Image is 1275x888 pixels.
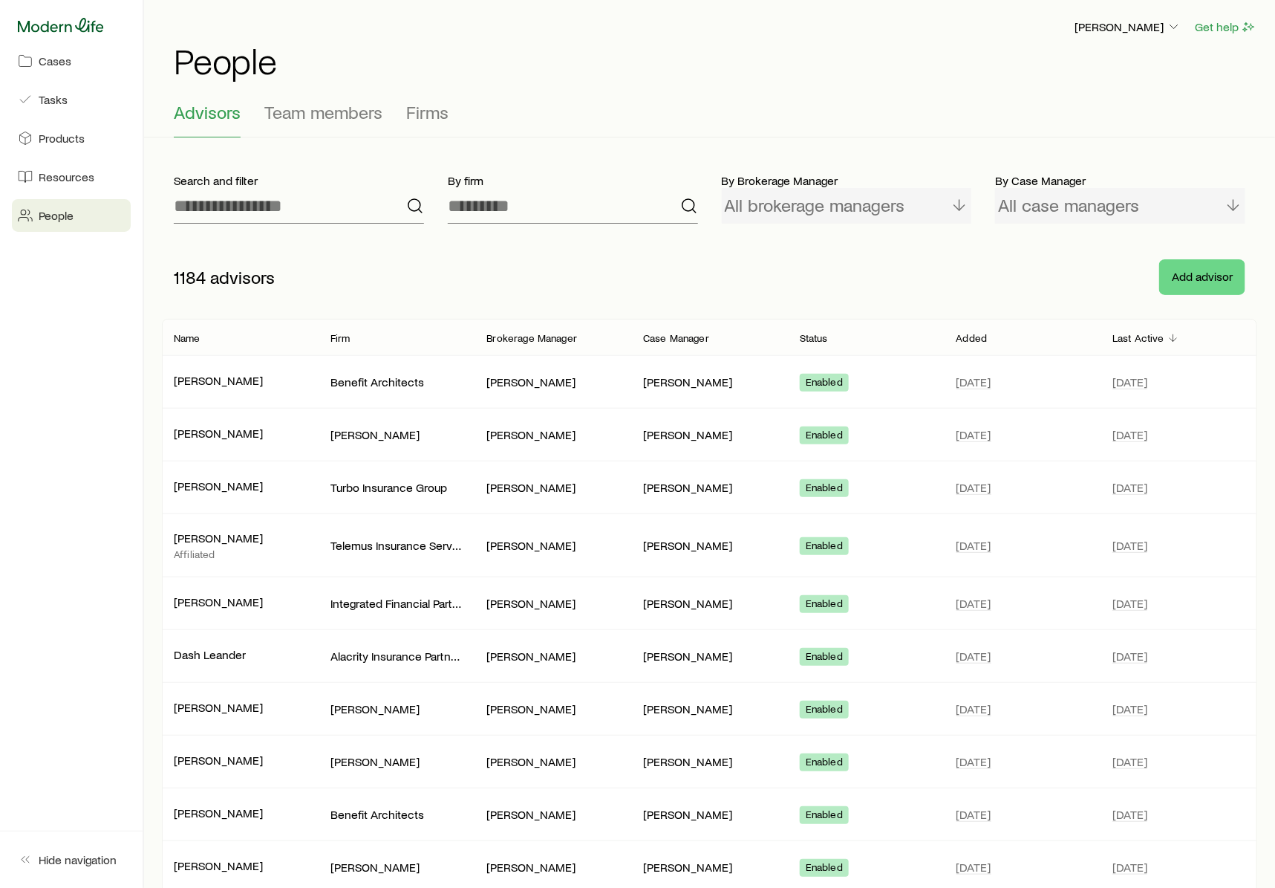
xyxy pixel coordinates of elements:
span: [DATE] [1112,375,1147,389]
div: [PERSON_NAME] [330,701,420,717]
div: [PERSON_NAME] [330,754,420,770]
span: [DATE] [1112,427,1147,442]
a: People [12,199,131,232]
div: [PERSON_NAME] [330,427,420,443]
div: Telemus Insurance Services LLC [330,538,463,554]
p: [PERSON_NAME] [643,807,776,822]
span: Enabled [806,597,843,613]
p: Status [800,332,828,344]
div: [PERSON_NAME] [174,479,263,494]
p: [PERSON_NAME] [486,860,619,875]
button: [PERSON_NAME] [1074,19,1182,36]
span: [DATE] [956,480,991,495]
div: Benefit Architects [330,375,424,390]
p: Brokerage Manager [486,332,577,344]
div: [PERSON_NAME] [174,700,263,716]
span: [DATE] [1112,860,1147,875]
span: Hide navigation [39,852,117,867]
span: Products [39,131,85,146]
span: Enabled [806,756,843,771]
span: Cases [39,54,71,68]
p: [PERSON_NAME] [486,538,619,553]
div: Advisors and team members tabs [174,102,1245,137]
a: Cases [12,45,131,77]
p: [PERSON_NAME] [643,596,776,611]
p: [PERSON_NAME] [1075,19,1181,34]
span: Enabled [806,808,843,824]
p: [PERSON_NAME] [643,701,776,716]
span: [DATE] [956,596,991,611]
p: [PERSON_NAME] [643,860,776,875]
p: [PERSON_NAME] [643,538,776,553]
a: Tasks [12,83,131,116]
p: [PERSON_NAME] [486,427,619,442]
p: [PERSON_NAME] [486,480,619,495]
span: [DATE] [956,860,991,875]
span: Resources [39,169,94,184]
button: Hide navigation [12,843,131,876]
span: [DATE] [1112,701,1147,716]
p: Affiliated [174,548,307,560]
a: Products [12,122,131,155]
p: [PERSON_NAME] [643,754,776,769]
span: [DATE] [956,375,991,389]
span: [DATE] [956,754,991,769]
span: [DATE] [956,701,991,716]
p: [PERSON_NAME] [643,427,776,442]
span: [DATE] [956,807,991,822]
span: Tasks [39,92,68,107]
span: [DATE] [1112,754,1147,769]
span: Enabled [806,861,843,877]
span: [DATE] [956,649,991,664]
p: Firm [330,332,350,344]
p: By Case Manager [995,173,1245,188]
span: Team members [264,102,382,123]
div: Benefit Architects [330,807,424,823]
button: Add advisor [1159,259,1245,295]
span: advisors [210,267,275,288]
div: [PERSON_NAME] [174,426,263,441]
div: Dash Leander [174,647,246,663]
button: Get help [1194,19,1257,36]
span: [DATE] [1112,596,1147,611]
p: [PERSON_NAME] [643,649,776,664]
span: Enabled [806,429,843,444]
p: [PERSON_NAME] [486,754,619,769]
p: Search and filter [174,173,424,188]
p: [PERSON_NAME] [643,375,776,389]
span: [DATE] [1112,480,1147,495]
span: [DATE] [956,427,991,442]
a: Resources [12,161,131,193]
p: [PERSON_NAME] [486,807,619,822]
div: Alacrity Insurance Partners LLC [330,649,463,664]
div: Integrated Financial Partners [330,596,463,612]
span: [DATE] [1112,649,1147,664]
span: Firms [406,102,449,123]
span: [DATE] [1112,807,1147,822]
p: [PERSON_NAME] [486,649,619,664]
p: By Brokerage Manager [722,173,972,188]
span: People [39,208,74,223]
div: [PERSON_NAME] [174,594,263,610]
div: [PERSON_NAME] [330,860,420,875]
p: Added [956,332,988,344]
span: 1184 [174,267,206,288]
span: Enabled [806,703,843,719]
p: Case Manager [643,332,709,344]
p: [PERSON_NAME] [643,480,776,495]
div: [PERSON_NAME] [174,806,263,821]
p: [PERSON_NAME] [486,596,619,611]
p: Last Active [1112,332,1164,344]
div: [PERSON_NAME] [174,753,263,768]
p: Name [174,332,200,344]
div: [PERSON_NAME] [174,531,263,546]
span: Enabled [806,482,843,497]
div: [PERSON_NAME] [174,373,263,389]
span: Enabled [806,376,843,392]
p: [PERSON_NAME] [486,701,619,716]
h1: People [174,42,1257,78]
span: Advisors [174,102,241,123]
p: By firm [448,173,698,188]
span: [DATE] [1112,538,1147,553]
span: Enabled [806,650,843,666]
